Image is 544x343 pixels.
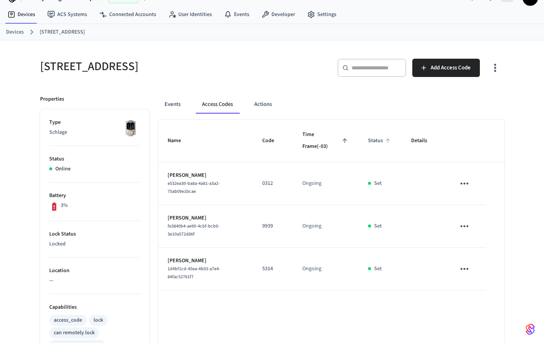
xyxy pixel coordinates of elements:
span: Time Frame(-03) [302,129,350,153]
button: Add Access Code [412,59,480,77]
div: access_code [54,316,82,324]
span: Name [168,135,191,147]
a: Connected Accounts [93,8,162,21]
p: Status [49,155,140,163]
span: Details [411,135,437,147]
p: Location [49,267,140,275]
a: [STREET_ADDRESS] [40,28,85,36]
span: Add Access Code [431,63,471,73]
span: Code [262,135,284,147]
td: Ongoing [293,162,359,205]
p: Set [374,180,382,188]
a: Settings [301,8,342,21]
span: 1d4bf1cd-45ea-4b93-a7e4-84fac52761f7 [168,266,220,280]
span: fe3840b4-ae90-4cbf-bcb9-3e10a572d86f [168,223,220,237]
a: Developer [255,8,301,21]
div: can remotely lock [54,329,95,337]
p: Set [374,265,382,273]
p: Online [55,165,71,173]
p: 9939 [262,222,284,230]
p: 3% [61,202,68,210]
div: ant example [158,95,504,114]
p: Battery [49,192,140,200]
a: Events [218,8,255,21]
p: Properties [40,95,64,103]
table: sticky table [158,120,504,290]
a: User Identities [162,8,218,21]
p: Locked [49,240,140,248]
button: Actions [248,95,278,114]
div: lock [94,316,103,324]
img: SeamLogoGradient.69752ec5.svg [526,323,535,335]
td: Ongoing [293,248,359,290]
button: Events [158,95,187,114]
p: Schlage [49,128,140,136]
p: [PERSON_NAME] [168,214,244,222]
a: Devices [2,8,41,21]
p: Set [374,222,382,230]
p: [PERSON_NAME] [168,257,244,265]
h5: [STREET_ADDRESS] [40,59,268,74]
p: 5314 [262,265,284,273]
button: Access Codes [196,95,239,114]
a: Devices [6,28,24,36]
td: Ongoing [293,205,359,248]
p: Lock Status [49,230,140,238]
span: e532ea30-ba8a-4a81-a3a2-75ab09e1bcae [168,180,220,195]
p: [PERSON_NAME] [168,171,244,180]
p: Capabilities [49,303,140,311]
p: 0312 [262,180,284,188]
span: Status [368,135,393,147]
img: Schlage Sense Smart Deadbolt with Camelot Trim, Front [121,119,140,138]
p: Type [49,119,140,127]
p: — [49,277,140,285]
a: ACS Systems [41,8,93,21]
